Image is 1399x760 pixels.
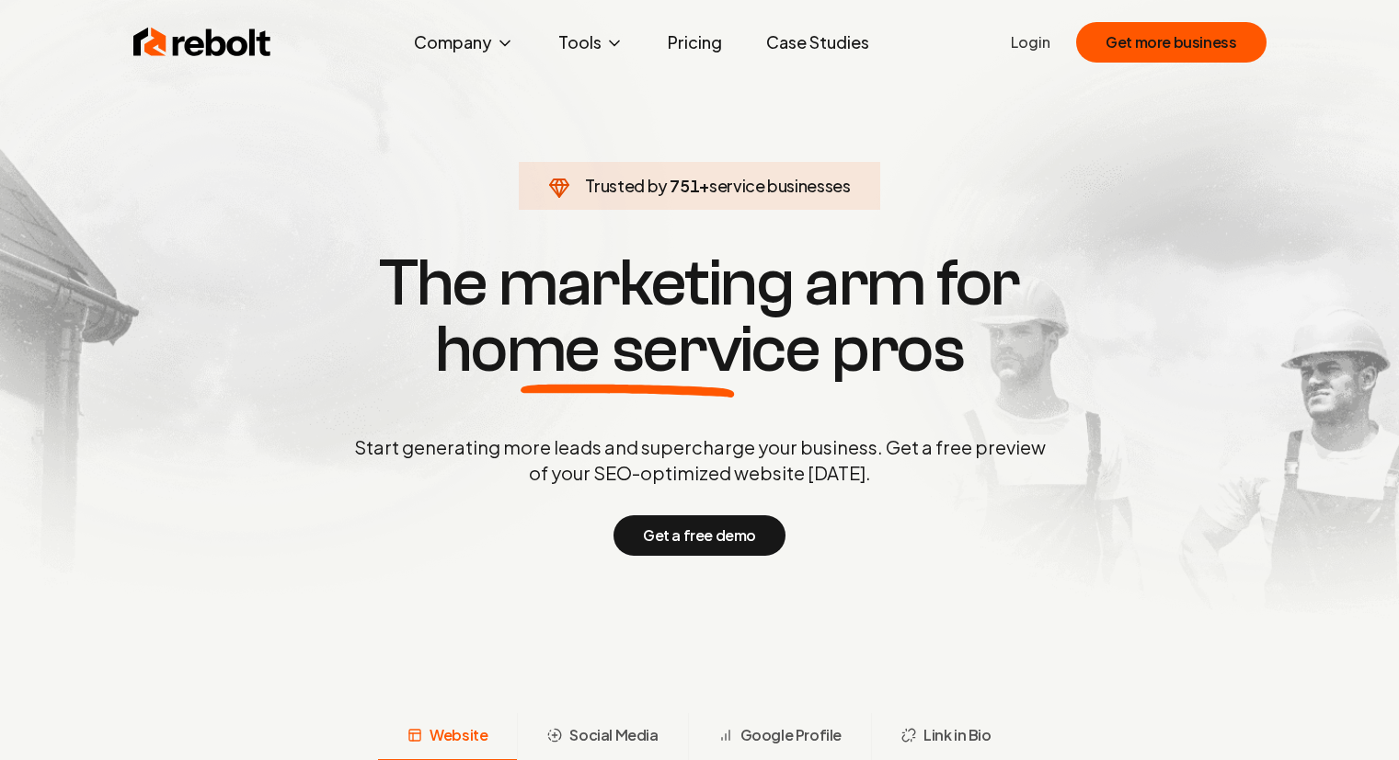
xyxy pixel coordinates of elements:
[613,515,786,556] button: Get a free demo
[751,24,884,61] a: Case Studies
[585,175,667,196] span: Trusted by
[709,175,851,196] span: service businesses
[1011,31,1050,53] a: Login
[1076,22,1266,63] button: Get more business
[399,24,529,61] button: Company
[544,24,638,61] button: Tools
[350,434,1049,486] p: Start generating more leads and supercharge your business. Get a free preview of your SEO-optimiz...
[699,175,709,196] span: +
[740,724,842,746] span: Google Profile
[435,317,820,383] span: home service
[653,24,737,61] a: Pricing
[258,250,1141,383] h1: The marketing arm for pros
[923,724,992,746] span: Link in Bio
[670,173,699,199] span: 751
[430,724,487,746] span: Website
[569,724,658,746] span: Social Media
[133,24,271,61] img: Rebolt Logo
